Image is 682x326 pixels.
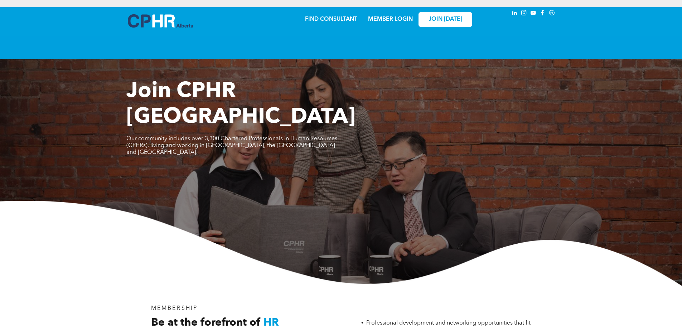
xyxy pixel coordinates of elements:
[128,14,193,28] img: A blue and white logo for cp alberta
[429,16,462,23] span: JOIN [DATE]
[520,9,528,19] a: instagram
[419,12,472,27] a: JOIN [DATE]
[368,16,413,22] a: MEMBER LOGIN
[305,16,357,22] a: FIND CONSULTANT
[539,9,547,19] a: facebook
[126,136,337,155] span: Our community includes over 3,300 Chartered Professionals in Human Resources (CPHRs), living and ...
[126,81,355,128] span: Join CPHR [GEOGRAPHIC_DATA]
[511,9,519,19] a: linkedin
[151,306,198,311] span: MEMBERSHIP
[548,9,556,19] a: Social network
[529,9,537,19] a: youtube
